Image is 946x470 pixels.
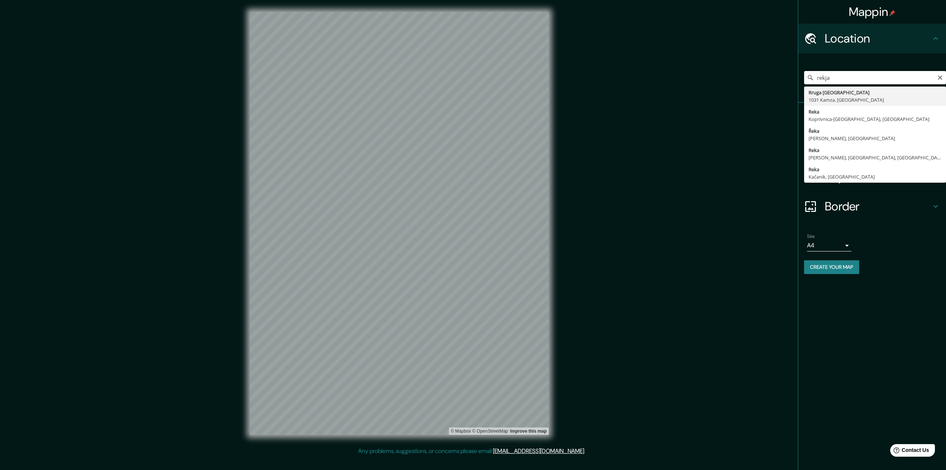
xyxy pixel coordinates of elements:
[585,447,586,456] div: .
[809,154,942,161] div: [PERSON_NAME], [GEOGRAPHIC_DATA], [GEOGRAPHIC_DATA]
[510,429,547,434] a: Map feedback
[825,31,931,46] h4: Location
[358,447,585,456] p: Any problems, suggestions, or concerns please email .
[880,441,938,462] iframe: Help widget launcher
[809,89,942,96] div: Rruga [GEOGRAPHIC_DATA]
[798,103,946,132] div: Pins
[493,447,584,455] a: [EMAIL_ADDRESS][DOMAIN_NAME]
[798,162,946,192] div: Layout
[825,169,931,184] h4: Layout
[849,4,896,19] h4: Mappin
[889,10,895,16] img: pin-icon.png
[809,146,942,154] div: Reka
[798,192,946,221] div: Border
[451,429,471,434] a: Mapbox
[804,71,946,84] input: Pick your city or area
[472,429,508,434] a: OpenStreetMap
[804,260,859,274] button: Create your map
[937,74,943,81] button: Clear
[825,199,931,214] h4: Border
[809,108,942,115] div: Reka
[586,447,588,456] div: .
[250,12,549,435] canvas: Map
[809,96,942,104] div: 1031 Kamza, [GEOGRAPHIC_DATA]
[809,127,942,135] div: Řeka
[807,240,851,251] div: A4
[809,166,942,173] div: Reka
[807,233,815,240] label: Size
[798,132,946,162] div: Style
[809,115,942,123] div: Koprivnica-[GEOGRAPHIC_DATA], [GEOGRAPHIC_DATA]
[809,173,942,180] div: Kačanik, [GEOGRAPHIC_DATA]
[798,24,946,53] div: Location
[809,135,942,142] div: [PERSON_NAME], [GEOGRAPHIC_DATA]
